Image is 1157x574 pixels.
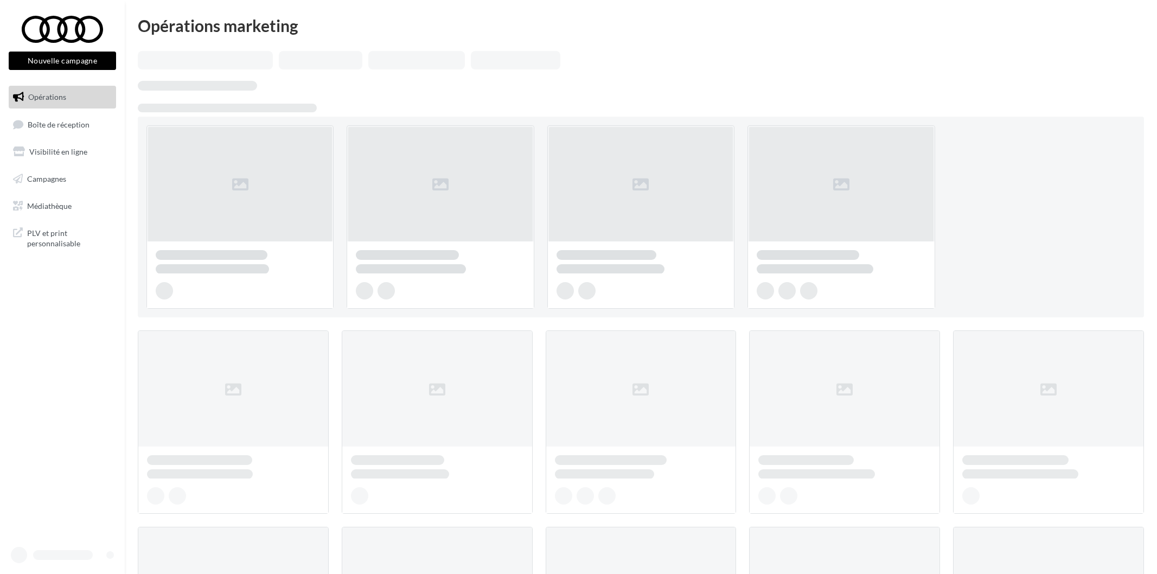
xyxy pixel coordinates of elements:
button: Nouvelle campagne [9,52,116,70]
span: Boîte de réception [28,119,90,129]
a: Campagnes [7,168,118,190]
span: Visibilité en ligne [29,147,87,156]
a: Opérations [7,86,118,109]
span: PLV et print personnalisable [27,226,112,249]
span: Campagnes [27,174,66,183]
span: Opérations [28,92,66,101]
a: Médiathèque [7,195,118,218]
span: Médiathèque [27,201,72,210]
a: Boîte de réception [7,113,118,136]
a: Visibilité en ligne [7,141,118,163]
a: PLV et print personnalisable [7,221,118,253]
div: Opérations marketing [138,17,1144,34]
